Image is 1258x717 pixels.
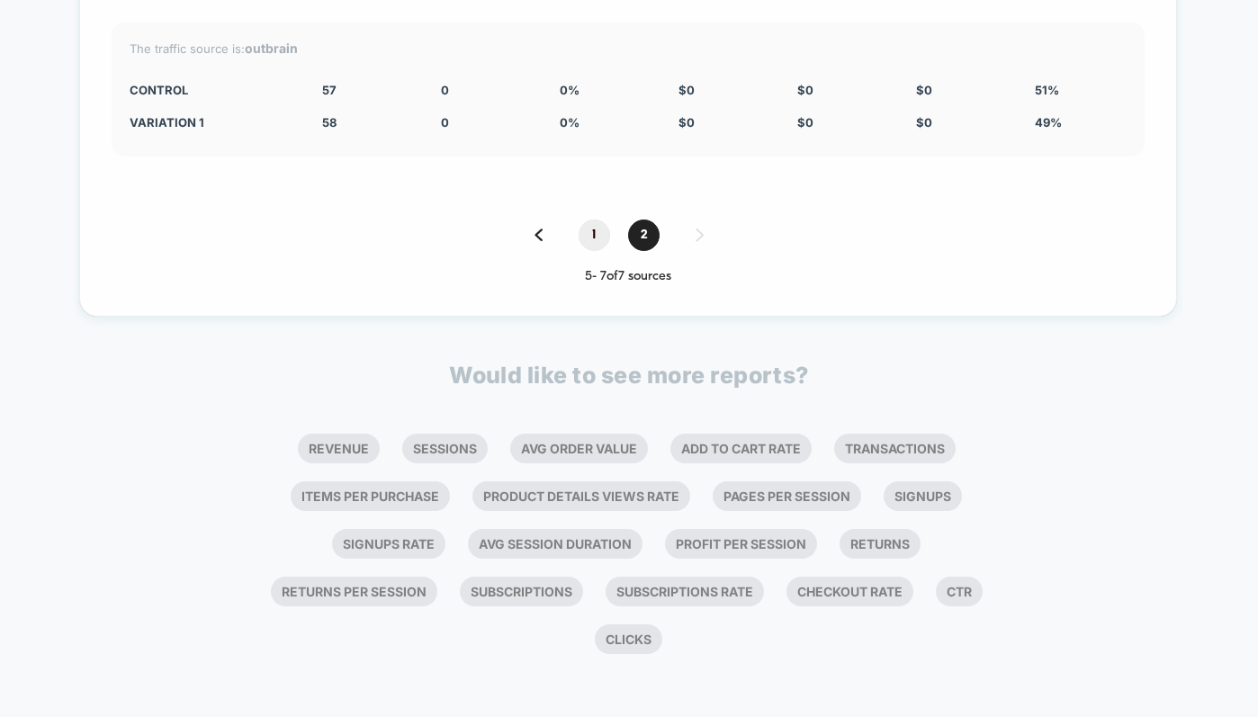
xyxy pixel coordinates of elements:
[510,434,648,463] li: Avg Order Value
[786,577,913,606] li: Checkout Rate
[1035,115,1127,130] div: 49%
[441,115,449,130] span: 0
[579,220,610,251] span: 1
[245,40,298,56] strong: outbrain
[402,434,488,463] li: Sessions
[916,115,932,130] span: $ 0
[322,115,337,130] span: 58
[130,83,295,97] div: CONTROL
[628,220,660,251] span: 2
[560,115,580,130] span: 0 %
[130,115,295,130] div: Variation 1
[936,577,983,606] li: Ctr
[291,481,450,511] li: Items Per Purchase
[670,434,812,463] li: Add To Cart Rate
[449,362,809,389] p: Would like to see more reports?
[678,83,695,97] span: $ 0
[1035,83,1127,97] div: 51%
[298,434,380,463] li: Revenue
[441,83,449,97] span: 0
[130,40,1127,56] div: The traffic source is:
[460,577,583,606] li: Subscriptions
[678,115,695,130] span: $ 0
[797,115,813,130] span: $ 0
[468,529,642,559] li: Avg Session Duration
[322,83,337,97] span: 57
[271,577,437,606] li: Returns Per Session
[112,269,1145,284] div: 5 - 7 of 7 sources
[834,434,956,463] li: Transactions
[713,481,861,511] li: Pages Per Session
[332,529,445,559] li: Signups Rate
[884,481,962,511] li: Signups
[916,83,932,97] span: $ 0
[840,529,921,559] li: Returns
[606,577,764,606] li: Subscriptions Rate
[665,529,817,559] li: Profit Per Session
[797,83,813,97] span: $ 0
[535,229,543,241] img: pagination back
[595,624,662,654] li: Clicks
[560,83,580,97] span: 0 %
[472,481,690,511] li: Product Details Views Rate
